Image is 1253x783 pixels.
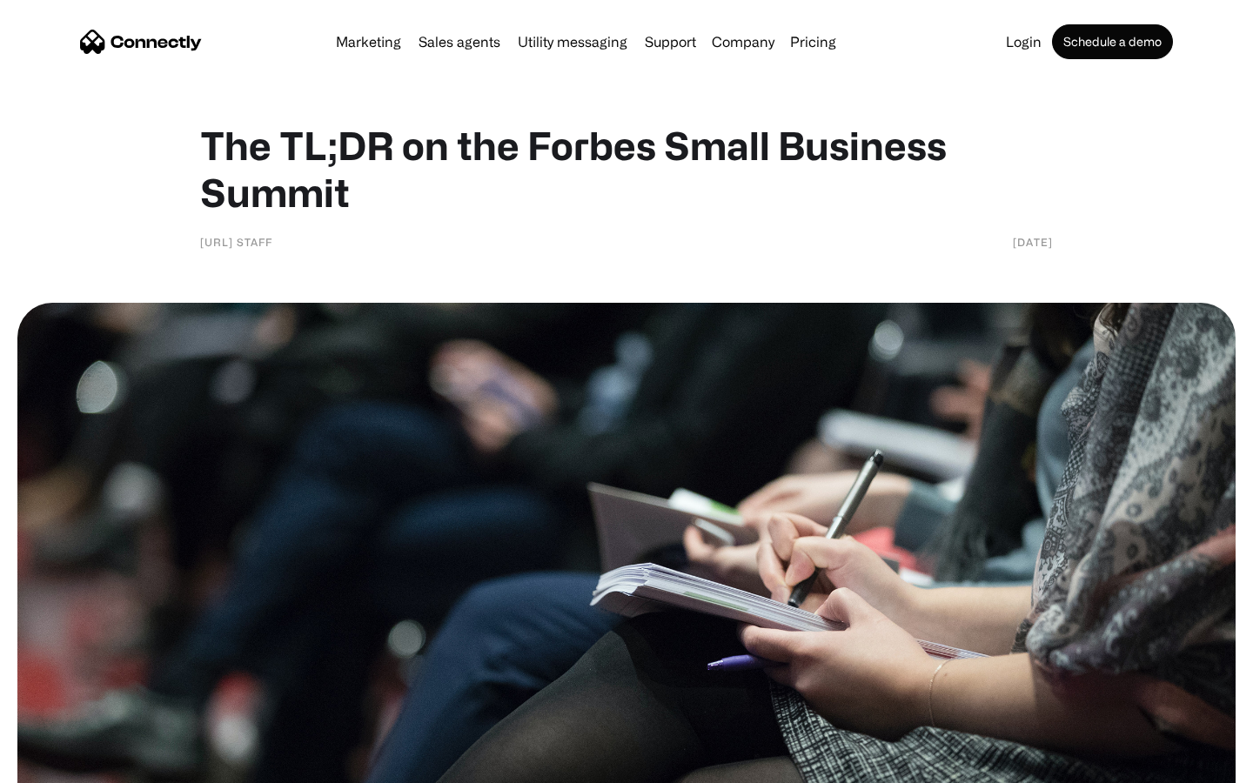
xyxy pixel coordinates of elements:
[200,233,272,251] div: [URL] Staff
[200,122,1053,216] h1: The TL;DR on the Forbes Small Business Summit
[712,30,774,54] div: Company
[1052,24,1173,59] a: Schedule a demo
[17,753,104,777] aside: Language selected: English
[999,35,1049,49] a: Login
[783,35,843,49] a: Pricing
[511,35,634,49] a: Utility messaging
[35,753,104,777] ul: Language list
[412,35,507,49] a: Sales agents
[329,35,408,49] a: Marketing
[638,35,703,49] a: Support
[1013,233,1053,251] div: [DATE]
